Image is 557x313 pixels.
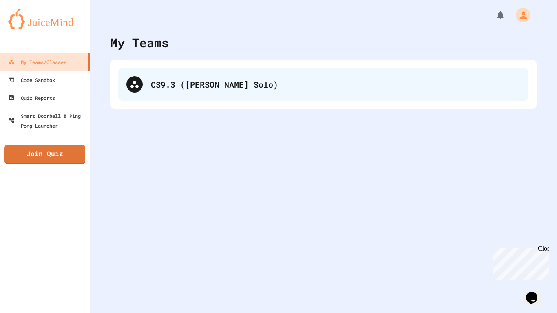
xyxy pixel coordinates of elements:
[8,57,66,67] div: My Teams/Classes
[8,8,82,29] img: logo-orange.svg
[4,145,85,164] a: Join Quiz
[507,6,533,24] div: My Account
[3,3,56,52] div: Chat with us now!Close
[480,8,507,22] div: My Notifications
[8,111,86,130] div: Smart Doorbell & Ping Pong Launcher
[151,78,520,90] div: CS9.3 ([PERSON_NAME] Solo)
[118,68,528,101] div: CS9.3 ([PERSON_NAME] Solo)
[8,75,55,85] div: Code Sandbox
[489,245,549,280] iframe: chat widget
[523,280,549,305] iframe: chat widget
[110,33,169,52] div: My Teams
[8,93,55,103] div: Quiz Reports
